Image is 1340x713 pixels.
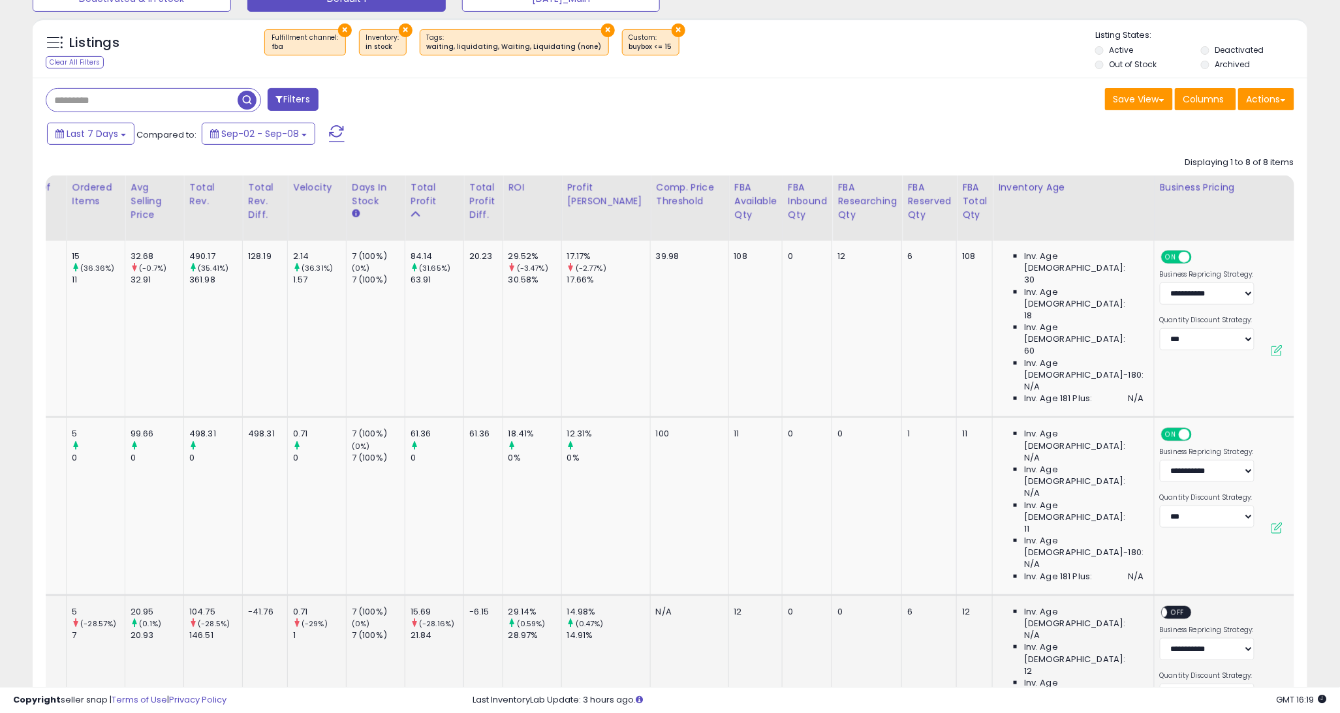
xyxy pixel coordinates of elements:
[576,618,604,629] small: (0.47%)
[1185,157,1294,169] div: Displaying 1 to 8 of 8 items
[293,181,341,194] div: Velocity
[837,181,896,222] div: FBA Researching Qty
[508,452,561,464] div: 0%
[293,606,346,618] div: 0.71
[567,181,645,208] div: Profit [PERSON_NAME]
[72,274,125,286] div: 11
[352,441,370,451] small: (0%)
[293,274,346,286] div: 1.57
[962,428,982,440] div: 11
[69,34,119,52] h5: Listings
[567,250,650,262] div: 17.17%
[131,630,183,641] div: 20.93
[1238,88,1294,110] button: Actions
[352,630,405,641] div: 7 (100%)
[419,263,450,273] small: (31.65%)
[272,33,339,52] span: Fulfillment channel :
[1024,500,1144,523] span: Inv. Age [DEMOGRAPHIC_DATA]:
[734,181,777,222] div: FBA Available Qty
[656,606,719,618] div: N/A
[46,56,104,68] div: Clear All Filters
[734,606,772,618] div: 12
[13,694,226,706] div: seller snap | |
[629,42,672,52] div: buybox <= 15
[567,630,650,641] div: 14.91%
[837,428,892,440] div: 0
[567,606,650,618] div: 14.98%
[1024,464,1144,487] span: Inv. Age [DEMOGRAPHIC_DATA]:
[169,693,226,706] a: Privacy Policy
[80,263,114,273] small: (36.36%)
[352,428,405,440] div: 7 (100%)
[508,274,561,286] div: 30.58%
[352,274,405,286] div: 7 (100%)
[399,23,413,37] button: ×
[517,263,548,273] small: (-3.47%)
[1024,630,1040,641] span: N/A
[1160,671,1254,680] label: Quantity Discount Strategy:
[136,129,196,141] span: Compared to:
[837,606,892,618] div: 0
[131,181,178,222] div: Avg Selling Price
[427,42,602,52] div: waiting, liquidating, Waiting, Liquidating (none)
[1160,493,1254,502] label: Quantity Discount Strategy:
[139,263,166,273] small: (-0.7%)
[567,428,650,440] div: 12.31%
[1024,357,1144,381] span: Inv. Age [DEMOGRAPHIC_DATA]-180:
[189,250,242,262] div: 490.17
[1024,250,1144,274] span: Inv. Age [DEMOGRAPHIC_DATA]:
[517,618,546,629] small: (0.59%)
[837,250,892,262] div: 12
[567,452,650,464] div: 0%
[189,606,242,618] div: 104.75
[508,428,561,440] div: 18.41%
[469,606,493,618] div: -6.15
[962,181,987,222] div: FBA Total Qty
[1024,523,1029,535] span: 11
[189,428,242,440] div: 498.31
[907,428,946,440] div: 1
[112,693,167,706] a: Terms of Use
[268,88,319,111] button: Filters
[13,181,61,208] div: Num of Comp.
[1183,93,1224,106] span: Columns
[1024,274,1035,286] span: 30
[1024,535,1144,558] span: Inv. Age [DEMOGRAPHIC_DATA]-180:
[427,33,602,52] span: Tags :
[1024,322,1144,345] span: Inv. Age [DEMOGRAPHIC_DATA]:
[508,630,561,641] div: 28.97%
[272,42,339,52] div: fba
[1024,310,1032,322] span: 18
[1175,88,1236,110] button: Columns
[139,618,161,629] small: (0.1%)
[293,630,346,641] div: 1
[302,618,328,629] small: (-29%)
[1215,59,1250,70] label: Archived
[1024,381,1040,393] span: N/A
[1109,44,1133,55] label: Active
[1024,558,1040,570] span: N/A
[1160,626,1254,635] label: Business Repricing Strategy:
[72,630,125,641] div: 7
[508,606,561,618] div: 29.14%
[72,250,125,262] div: 15
[1160,270,1254,279] label: Business Repricing Strategy:
[656,428,719,440] div: 100
[1189,252,1210,263] span: OFF
[1024,665,1032,677] span: 12
[411,452,463,464] div: 0
[1024,641,1144,665] span: Inv. Age [DEMOGRAPHIC_DATA]:
[189,274,242,286] div: 361.98
[352,452,405,464] div: 7 (100%)
[473,694,1327,706] div: Last InventoryLab Update: 3 hours ago.
[13,693,61,706] strong: Copyright
[198,618,230,629] small: (-28.5%)
[293,452,346,464] div: 0
[907,181,951,222] div: FBA Reserved Qty
[131,452,183,464] div: 0
[508,250,561,262] div: 29.52%
[352,606,405,618] div: 7 (100%)
[1024,428,1144,451] span: Inv. Age [DEMOGRAPHIC_DATA]:
[1189,429,1210,440] span: OFF
[601,23,615,37] button: ×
